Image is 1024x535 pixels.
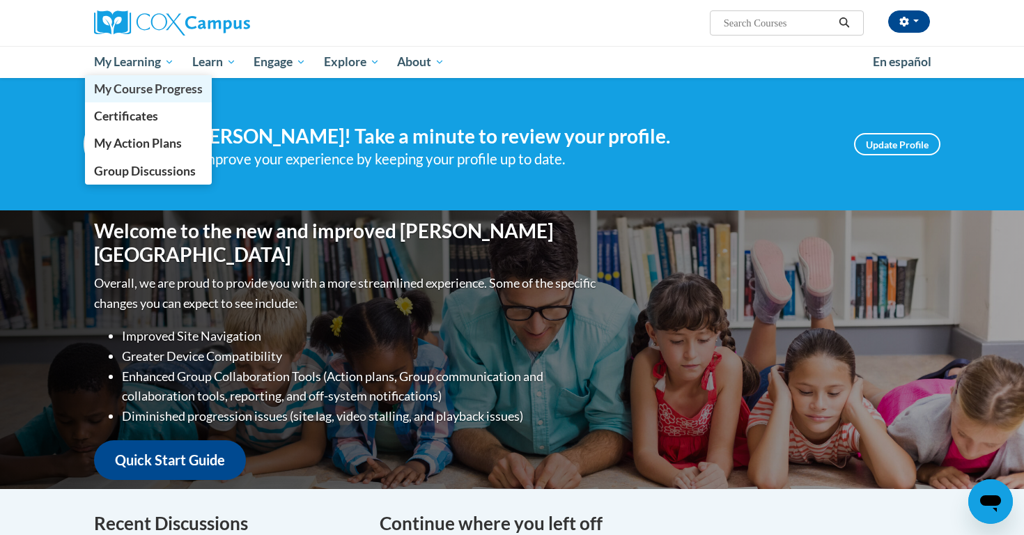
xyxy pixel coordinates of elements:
button: Account Settings [888,10,930,33]
span: My Course Progress [94,82,203,96]
img: Cox Campus [94,10,250,36]
h4: Hi [PERSON_NAME]! Take a minute to review your profile. [167,125,833,148]
span: Engage [254,54,306,70]
a: En español [864,47,940,77]
div: Help improve your experience by keeping your profile up to date. [167,148,833,171]
a: Explore [315,46,389,78]
div: Main menu [73,46,951,78]
span: Explore [324,54,380,70]
a: Learn [183,46,245,78]
a: Engage [245,46,315,78]
li: Improved Site Navigation [122,326,599,346]
a: Certificates [85,102,212,130]
a: Cox Campus [94,10,359,36]
li: Diminished progression issues (site lag, video stalling, and playback issues) [122,406,599,426]
span: Learn [192,54,236,70]
a: About [389,46,454,78]
a: My Action Plans [85,130,212,157]
h1: Welcome to the new and improved [PERSON_NAME][GEOGRAPHIC_DATA] [94,219,599,266]
a: Group Discussions [85,157,212,185]
a: My Learning [85,46,183,78]
img: Profile Image [84,113,146,176]
span: About [397,54,444,70]
p: Overall, we are proud to provide you with a more streamlined experience. Some of the specific cha... [94,273,599,313]
button: Search [834,15,855,31]
a: Update Profile [854,133,940,155]
span: En español [873,54,931,69]
span: Group Discussions [94,164,196,178]
input: Search Courses [722,15,834,31]
span: Certificates [94,109,158,123]
iframe: Button to launch messaging window [968,479,1013,524]
a: Quick Start Guide [94,440,246,480]
li: Enhanced Group Collaboration Tools (Action plans, Group communication and collaboration tools, re... [122,366,599,407]
a: My Course Progress [85,75,212,102]
span: My Learning [94,54,174,70]
li: Greater Device Compatibility [122,346,599,366]
span: My Action Plans [94,136,182,150]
